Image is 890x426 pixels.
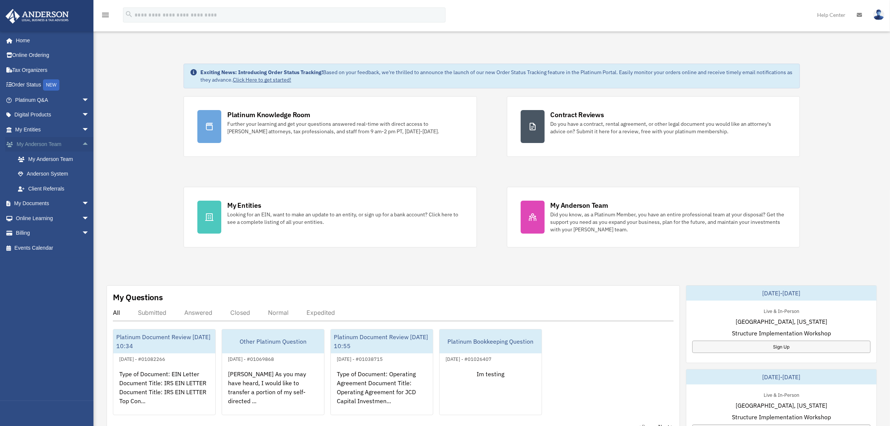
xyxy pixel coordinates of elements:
[138,309,166,316] div: Submitted
[5,122,101,137] a: My Entitiesarrow_drop_down
[200,69,323,76] strong: Exciting News: Introducing Order Status Tracking!
[873,9,884,20] img: User Pic
[551,211,786,233] div: Did you know, as a Platinum Member, you have an entire professional team at your disposal? Get th...
[5,33,97,48] a: Home
[440,363,542,422] div: Im testing
[222,329,324,415] a: Other Platinum Question[DATE] - #01069868[PERSON_NAME] As you may have heard, I would like to tra...
[551,120,786,135] div: Do you have a contract, rental agreement, or other legal document you would like an attorney's ad...
[222,363,324,422] div: [PERSON_NAME] As you may have heard, I would like to transfer a portion of my self-directed ...
[82,226,97,241] span: arrow_drop_down
[5,92,101,107] a: Platinum Q&Aarrow_drop_down
[113,292,163,303] div: My Questions
[507,187,800,247] a: My Anderson Team Did you know, as a Platinum Member, you have an entire professional team at your...
[5,63,101,77] a: Tax Organizers
[184,96,477,157] a: Platinum Knowledge Room Further your learning and get your questions answered real-time with dire...
[222,329,324,353] div: Other Platinum Question
[5,137,101,152] a: My Anderson Teamarrow_drop_up
[113,355,171,362] div: [DATE] - #01082266
[736,401,827,410] span: [GEOGRAPHIC_DATA], [US_STATE]
[113,363,215,422] div: Type of Document: EIN Letter Document Title: IRS EIN LETTER Document Title: IRS EIN LETTER Top Co...
[101,10,110,19] i: menu
[736,317,827,326] span: [GEOGRAPHIC_DATA], [US_STATE]
[732,413,831,422] span: Structure Implementation Workshop
[227,201,261,210] div: My Entities
[227,120,463,135] div: Further your learning and get your questions answered real-time with direct access to [PERSON_NAM...
[10,167,101,182] a: Anderson System
[732,329,831,338] span: Structure Implementation Workshop
[758,307,805,314] div: Live & In-Person
[686,286,877,301] div: [DATE]-[DATE]
[5,107,101,122] a: Digital Productsarrow_drop_down
[5,240,101,255] a: Events Calendar
[227,110,310,119] div: Platinum Knowledge Room
[82,122,97,137] span: arrow_drop_down
[440,329,542,353] div: Platinum Bookkeeping Question
[758,390,805,398] div: Live & In-Person
[222,355,280,362] div: [DATE] - #01069868
[692,341,871,353] a: Sign Up
[331,363,433,422] div: Type of Document: Operating Agreement Document Title: Operating Agreement for JCD Capital Investm...
[82,211,97,226] span: arrow_drop_down
[331,329,433,353] div: Platinum Document Review [DATE] 10:55
[10,152,101,167] a: My Anderson Team
[125,10,133,18] i: search
[330,329,433,415] a: Platinum Document Review [DATE] 10:55[DATE] - #01038715Type of Document: Operating Agreement Docu...
[184,309,212,316] div: Answered
[101,13,110,19] a: menu
[307,309,335,316] div: Expedited
[686,369,877,384] div: [DATE]-[DATE]
[5,48,101,63] a: Online Ordering
[82,92,97,108] span: arrow_drop_down
[5,196,101,211] a: My Documentsarrow_drop_down
[82,107,97,123] span: arrow_drop_down
[184,187,477,247] a: My Entities Looking for an EIN, want to make an update to an entity, or sign up for a bank accoun...
[507,96,800,157] a: Contract Reviews Do you have a contract, rental agreement, or other legal document you would like...
[227,211,463,226] div: Looking for an EIN, want to make an update to an entity, or sign up for a bank account? Click her...
[82,196,97,212] span: arrow_drop_down
[82,137,97,152] span: arrow_drop_up
[5,211,101,226] a: Online Learningarrow_drop_down
[10,181,101,196] a: Client Referrals
[113,329,215,353] div: Platinum Document Review [DATE] 10:34
[113,309,120,316] div: All
[5,226,101,241] a: Billingarrow_drop_down
[5,77,101,93] a: Order StatusNEW
[113,329,216,415] a: Platinum Document Review [DATE] 10:34[DATE] - #01082266Type of Document: EIN Letter Document Titl...
[331,355,389,362] div: [DATE] - #01038715
[233,76,291,83] a: Click Here to get started!
[43,79,59,91] div: NEW
[200,69,794,83] div: Based on your feedback, we're thrilled to announce the launch of our new Order Status Tracking fe...
[440,355,498,362] div: [DATE] - #01026407
[3,9,71,24] img: Anderson Advisors Platinum Portal
[551,201,608,210] div: My Anderson Team
[551,110,604,119] div: Contract Reviews
[268,309,289,316] div: Normal
[230,309,250,316] div: Closed
[439,329,542,415] a: Platinum Bookkeeping Question[DATE] - #01026407Im testing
